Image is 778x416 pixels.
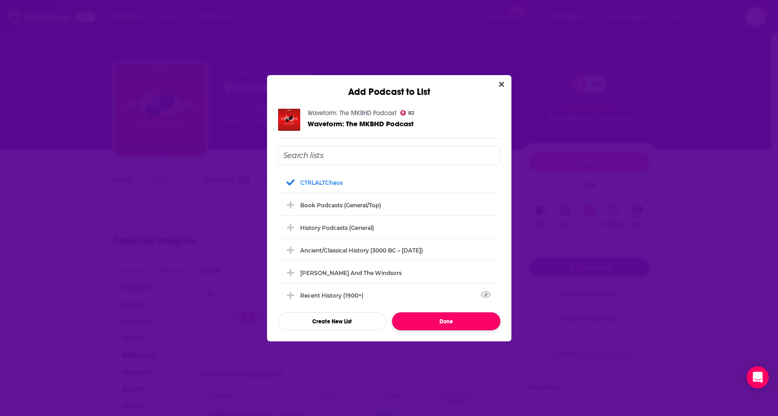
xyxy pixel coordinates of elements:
[278,109,300,131] img: Waveform: The MKBHD Podcast
[408,111,414,115] span: 82
[278,146,500,330] div: Add Podcast To List
[495,79,508,90] button: Close
[747,366,769,388] div: Open Intercom Messenger
[308,119,414,128] span: Waveform: The MKBHD Podcast
[300,224,374,231] div: History Podcasts (General)
[278,240,500,260] div: Ancient/Classical History (3000 BC – AD 500)
[400,110,415,116] a: 82
[308,120,414,128] a: Waveform: The MKBHD Podcast
[300,202,381,209] div: Book Podcasts (General/Top)
[308,109,397,117] a: Waveform: The MKBHD Podcast
[278,217,500,238] div: History Podcasts (General)
[300,270,402,276] div: [PERSON_NAME] and the Windsors
[300,292,369,299] div: Recent History (1900+)
[278,312,386,330] button: Create New List
[300,179,343,186] div: CTRLALTChaos
[363,297,369,298] button: View Link
[278,172,500,193] div: CTRLALTChaos
[267,75,511,98] div: Add Podcast to List
[278,146,500,165] input: Search lists
[300,247,423,254] div: Ancient/Classical History (3000 BC – [DATE])
[392,312,500,330] button: Done
[278,263,500,283] div: Winston and the Windsors
[278,285,500,305] div: Recent History (1900+)
[278,195,500,215] div: Book Podcasts (General/Top)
